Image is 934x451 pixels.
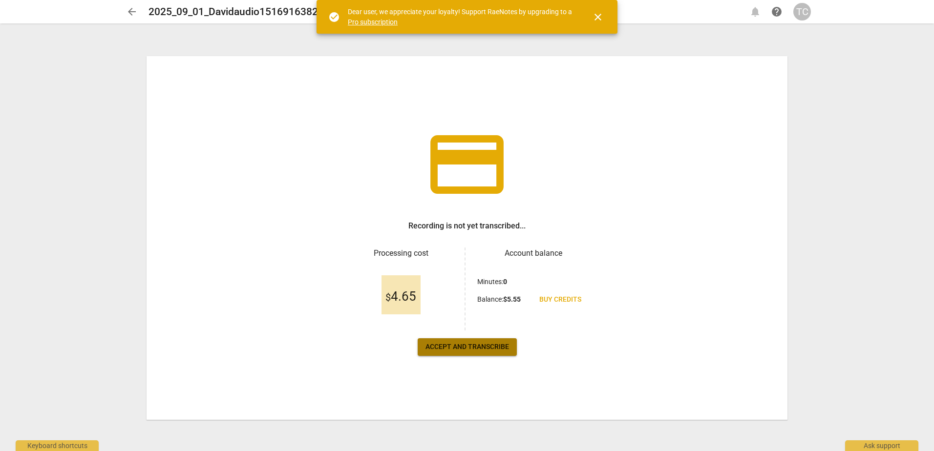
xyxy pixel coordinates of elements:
[408,220,526,232] h3: Recording is not yet transcribed...
[477,294,521,305] p: Balance :
[328,11,340,23] span: check_circle
[845,440,918,451] div: Ask support
[425,342,509,352] span: Accept and transcribe
[348,18,398,26] a: Pro subscription
[531,291,589,308] a: Buy credits
[793,3,811,20] button: TC
[348,7,574,27] div: Dear user, we appreciate your loyalty! Support RaeNotes by upgrading to a
[385,289,416,304] span: 4.65
[149,6,405,18] h2: 2025_09_01_Davidaudio1516916382_Coaching Session
[503,278,507,286] b: 0
[385,291,391,303] span: $
[477,277,507,287] p: Minutes :
[592,11,604,23] span: close
[768,3,785,20] a: Help
[477,247,589,259] h3: Account balance
[345,247,457,259] h3: Processing cost
[126,6,138,18] span: arrow_back
[423,121,511,208] span: credit_card
[539,295,581,305] span: Buy credits
[16,440,99,451] div: Keyboard shortcuts
[771,6,783,18] span: help
[586,5,610,29] button: Close
[503,295,521,303] b: $ 5.55
[418,338,517,356] button: Accept and transcribe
